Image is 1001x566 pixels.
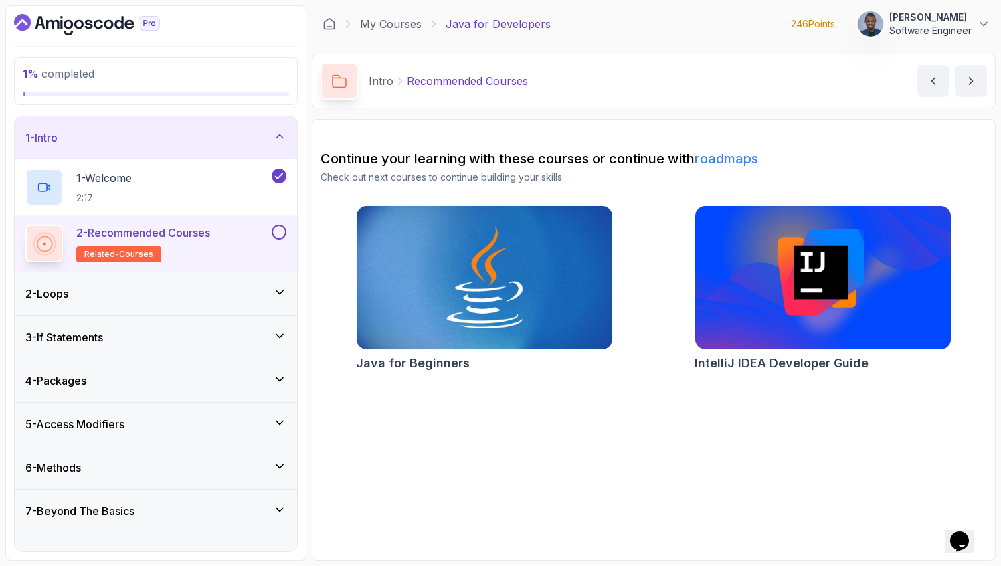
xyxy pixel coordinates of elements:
button: previous content [917,65,949,97]
h2: IntelliJ IDEA Developer Guide [695,354,869,373]
a: My Courses [360,16,422,32]
button: 4-Packages [15,359,297,402]
button: 1-Intro [15,116,297,159]
a: Dashboard [323,17,336,31]
h3: 8 - Strings [25,547,72,563]
button: 6-Methods [15,446,297,489]
img: IntelliJ IDEA Developer Guide card [695,206,951,349]
span: completed [23,67,94,80]
span: 1 % [23,67,39,80]
a: roadmaps [695,151,758,167]
h3: 6 - Methods [25,460,81,476]
p: 1 - Welcome [76,170,132,186]
h3: 1 - Intro [25,130,58,146]
p: Intro [369,73,393,89]
p: [PERSON_NAME] [889,11,972,24]
img: Java for Beginners card [357,206,612,349]
button: user profile image[PERSON_NAME]Software Engineer [857,11,990,37]
p: 2:17 [76,191,132,205]
a: Dashboard [14,14,191,35]
button: 2-Loops [15,272,297,315]
button: 7-Beyond The Basics [15,490,297,533]
button: 5-Access Modifiers [15,403,297,446]
p: Software Engineer [889,24,972,37]
p: 2 - Recommended Courses [76,225,210,241]
h3: 3 - If Statements [25,329,103,345]
button: 2-Recommended Coursesrelated-courses [25,225,286,262]
p: Recommended Courses [407,73,528,89]
p: Java for Developers [446,16,551,32]
button: 1-Welcome2:17 [25,169,286,206]
span: related-courses [84,249,153,260]
p: 246 Points [791,17,835,31]
h2: Continue your learning with these courses or continue with [321,149,987,168]
a: IntelliJ IDEA Developer Guide cardIntelliJ IDEA Developer Guide [695,205,951,373]
iframe: chat widget [945,512,988,553]
p: Check out next courses to continue building your skills. [321,171,987,184]
img: user profile image [858,11,883,37]
h3: 7 - Beyond The Basics [25,503,134,519]
button: 3-If Statements [15,316,297,359]
h3: 2 - Loops [25,286,68,302]
h3: 4 - Packages [25,373,86,389]
button: next content [955,65,987,97]
a: Java for Beginners cardJava for Beginners [356,205,613,373]
h2: Java for Beginners [356,354,470,373]
h3: 5 - Access Modifiers [25,416,124,432]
